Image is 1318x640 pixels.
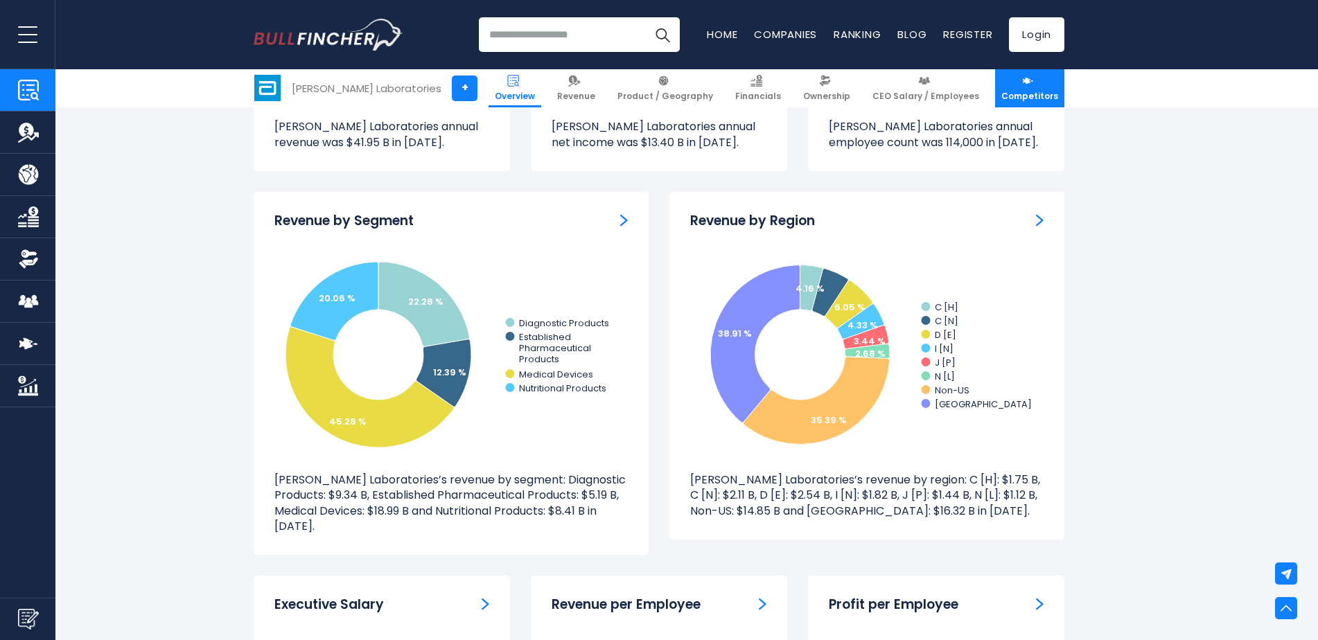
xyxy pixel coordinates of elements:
span: Overview [495,91,535,102]
text: N [L] [935,370,955,383]
h3: Executive Salary [274,596,384,614]
tspan: 20.06 % [319,292,355,305]
text: 4.33 % [847,319,878,332]
img: ABT logo [254,75,281,101]
text: 38.91 % [718,327,752,340]
text: Medical Devices [519,368,593,381]
h3: Revenue per Employee [552,596,701,614]
text: C [N] [935,314,958,328]
a: Blog [897,27,926,42]
a: Competitors [995,69,1064,107]
text: Non-US [935,384,969,397]
tspan: 12.39 % [433,366,466,379]
p: [PERSON_NAME] Laboratories’s revenue by region: C [H]: $1.75 B, C [N]: $2.11 B, D [E]: $2.54 B, I... [690,472,1044,519]
text: Established Pharmaceutical Products [519,330,591,366]
span: Product / Geography [617,91,713,102]
span: Financials [735,91,781,102]
text: 4.16 % [796,282,825,295]
p: [PERSON_NAME] Laboratories annual net income was $13.40 B in [DATE]. [552,119,766,150]
span: Competitors [1001,91,1058,102]
a: Product / Geography [611,69,719,107]
a: Revenue by Region [1036,213,1044,227]
a: Revenue by Segment [620,213,628,227]
div: [PERSON_NAME] Laboratories [292,80,441,96]
tspan: 45.28 % [329,415,367,428]
img: Ownership [18,249,39,269]
a: Companies [754,27,817,42]
span: Revenue [557,91,595,102]
a: Login [1009,17,1064,52]
a: Financials [729,69,787,107]
img: Bullfincher logo [254,19,403,51]
text: D [E] [935,328,956,341]
text: [GEOGRAPHIC_DATA] [935,398,1032,411]
a: Register [943,27,992,42]
a: Home [707,27,737,42]
a: Go to homepage [254,19,403,51]
a: Ranking [834,27,881,42]
text: 35.39 % [811,414,847,427]
h3: Revenue by Region [690,213,815,230]
a: Ownership [797,69,856,107]
text: Diagnostic Products [519,317,609,330]
span: CEO Salary / Employees [872,91,979,102]
text: 6.05 % [834,301,866,314]
text: J [P] [935,356,956,369]
p: [PERSON_NAME] Laboratories annual employee count was 114,000 in [DATE]. [829,119,1044,150]
tspan: 22.28 % [408,295,443,308]
h3: Revenue by Segment [274,213,414,230]
span: Ownership [803,91,850,102]
text: C [H] [935,301,958,314]
h3: Profit per Employee [829,596,958,614]
a: Revenue [551,69,601,107]
a: + [452,75,477,101]
a: CEO Salary / Employees [866,69,985,107]
text: 2.68 % [855,347,886,360]
p: [PERSON_NAME] Laboratories annual revenue was $41.95 B in [DATE]. [274,119,489,150]
a: Profit per Employee [1036,596,1044,611]
text: I [N] [935,342,954,355]
text: Nutritional Products [519,382,606,395]
a: ceo-salary [482,596,489,611]
a: Revenue per Employee [759,596,766,611]
p: [PERSON_NAME] Laboratories’s revenue by segment: Diagnostic Products: $9.34 B, Established Pharma... [274,472,628,535]
a: Overview [489,69,541,107]
button: Search [645,17,680,52]
text: 3.44 % [854,335,886,348]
